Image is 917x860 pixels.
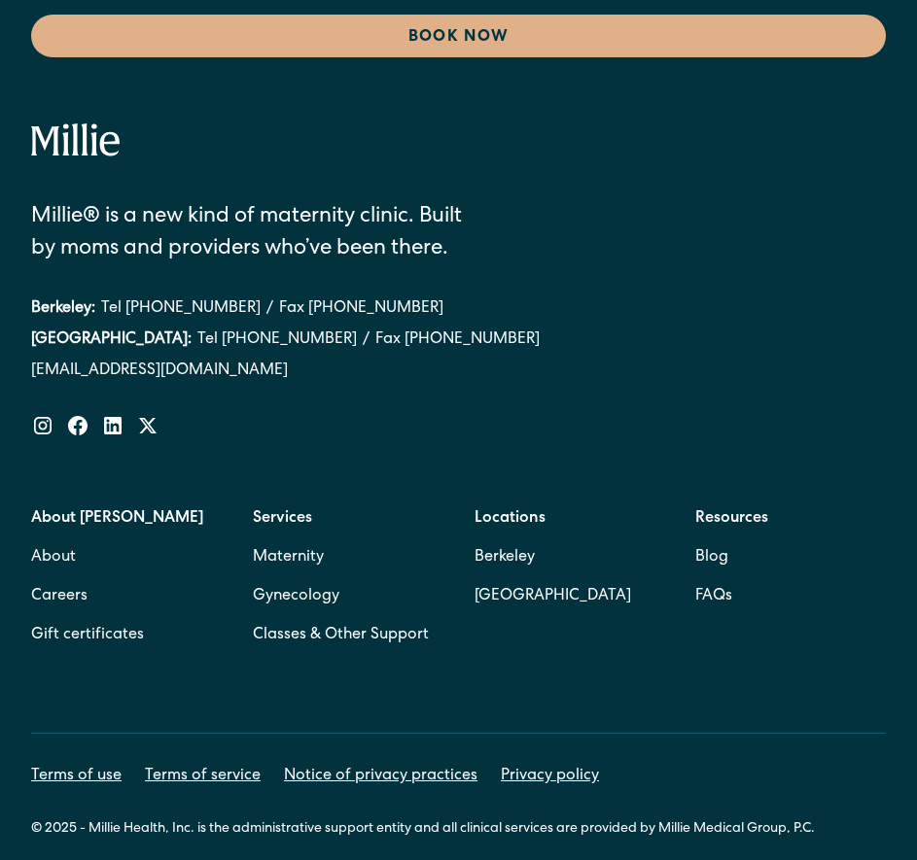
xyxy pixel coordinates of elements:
[145,765,261,788] a: Terms of service
[253,616,429,655] a: Classes & Other Support
[695,511,768,527] strong: Resources
[475,538,631,577] a: Berkeley
[31,297,95,321] div: Berkeley:
[253,511,312,527] strong: Services
[363,328,370,352] div: /
[197,328,357,352] a: Tel [PHONE_NUMBER]
[375,328,540,352] a: Fax [PHONE_NUMBER]
[31,538,76,577] a: About
[475,577,631,616] a: [GEOGRAPHIC_DATA]
[695,577,732,616] a: FAQs
[253,577,339,616] a: Gynecology
[279,297,443,321] a: Fax [PHONE_NUMBER]
[266,297,273,321] div: /
[31,15,886,57] a: Book Now
[284,765,477,788] a: Notice of privacy practices
[31,616,144,655] a: Gift certificates
[253,538,324,577] a: Maternity
[31,328,192,352] div: [GEOGRAPHIC_DATA]:
[31,765,122,788] a: Terms of use
[31,819,815,840] div: © 2025 - Millie Health, Inc. is the administrative support entity and all clinical services are p...
[31,360,886,383] a: [EMAIL_ADDRESS][DOMAIN_NAME]
[501,765,599,788] a: Privacy policy
[31,511,203,527] strong: About [PERSON_NAME]
[695,538,728,577] a: Blog
[31,577,88,616] a: Careers
[31,202,489,266] div: Millie® is a new kind of maternity clinic. Built by moms and providers who’ve been there.
[475,511,546,527] strong: Locations
[101,297,261,321] a: Tel [PHONE_NUMBER]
